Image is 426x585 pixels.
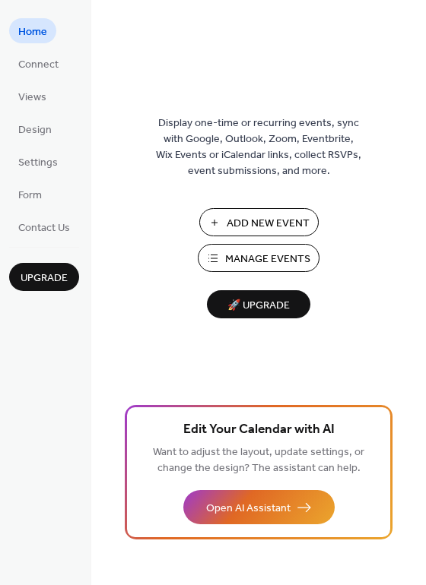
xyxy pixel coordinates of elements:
[227,216,310,232] span: Add New Event
[207,290,310,318] button: 🚀 Upgrade
[198,244,319,272] button: Manage Events
[18,188,42,204] span: Form
[183,490,335,524] button: Open AI Assistant
[18,155,58,171] span: Settings
[153,442,364,479] span: Want to adjust the layout, update settings, or change the design? The assistant can help.
[18,90,46,106] span: Views
[18,220,70,236] span: Contact Us
[9,182,51,207] a: Form
[9,116,61,141] a: Design
[183,419,335,441] span: Edit Your Calendar with AI
[206,501,291,517] span: Open AI Assistant
[199,208,319,236] button: Add New Event
[9,214,79,239] a: Contact Us
[18,57,59,73] span: Connect
[9,263,79,291] button: Upgrade
[225,251,310,267] span: Manage Events
[156,115,361,179] span: Display one-time or recurring events, sync with Google, Outlook, Zoom, Eventbrite, Wix Events or ...
[18,122,52,138] span: Design
[9,149,67,174] a: Settings
[216,296,301,316] span: 🚀 Upgrade
[18,24,47,40] span: Home
[9,84,56,109] a: Views
[21,270,68,286] span: Upgrade
[9,51,68,76] a: Connect
[9,18,56,43] a: Home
